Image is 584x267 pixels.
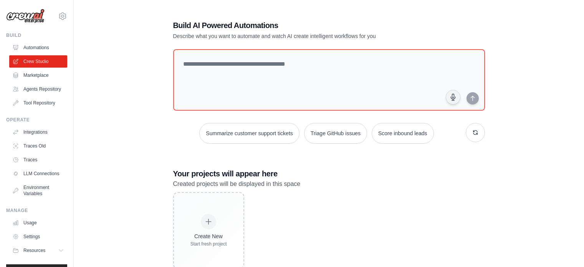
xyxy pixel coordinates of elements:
p: Describe what you want to automate and watch AI create intelligent workflows for you [173,32,431,40]
a: Environment Variables [9,181,67,200]
button: Triage GitHub issues [304,123,367,144]
a: LLM Connections [9,167,67,180]
a: Tool Repository [9,97,67,109]
a: Marketplace [9,69,67,81]
button: Score inbound leads [372,123,434,144]
a: Settings [9,231,67,243]
a: Traces Old [9,140,67,152]
p: Created projects will be displayed in this space [173,179,485,189]
a: Integrations [9,126,67,138]
button: Summarize customer support tickets [199,123,299,144]
button: Click to speak your automation idea [446,90,460,104]
div: Start fresh project [190,241,227,247]
a: Traces [9,154,67,166]
div: Manage [6,207,67,214]
a: Automations [9,41,67,54]
span: Resources [23,247,45,254]
a: Usage [9,217,67,229]
a: Agents Repository [9,83,67,95]
h3: Your projects will appear here [173,168,485,179]
div: Create New [190,232,227,240]
a: Crew Studio [9,55,67,68]
img: Logo [6,9,45,23]
button: Resources [9,244,67,257]
div: Build [6,32,67,38]
h1: Build AI Powered Automations [173,20,431,31]
div: Operate [6,117,67,123]
button: Get new suggestions [466,123,485,142]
